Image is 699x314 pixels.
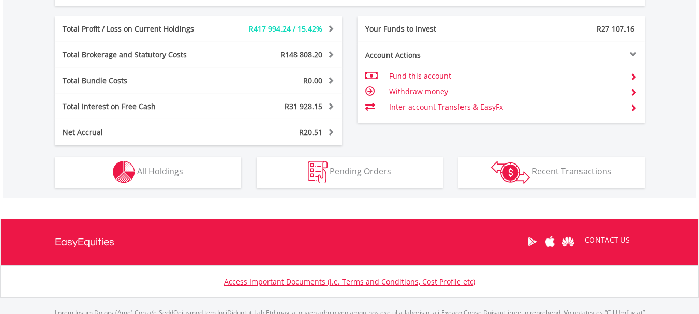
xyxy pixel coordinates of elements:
a: Apple [541,226,559,258]
button: Pending Orders [257,157,443,188]
span: All Holdings [137,166,183,177]
span: R31 928.15 [285,101,322,111]
div: Total Brokerage and Statutory Costs [55,50,222,60]
a: EasyEquities [55,219,114,265]
div: Total Interest on Free Cash [55,101,222,112]
a: CONTACT US [577,226,637,255]
img: transactions-zar-wht.png [491,161,530,184]
td: Withdraw money [389,84,621,99]
img: pending_instructions-wht.png [308,161,328,183]
div: Your Funds to Invest [358,24,501,34]
span: R20.51 [299,127,322,137]
button: Recent Transactions [458,157,645,188]
div: Total Bundle Costs [55,76,222,86]
button: All Holdings [55,157,241,188]
span: Recent Transactions [532,166,612,177]
div: Total Profit / Loss on Current Holdings [55,24,222,34]
span: R27 107.16 [597,24,634,34]
a: Access Important Documents (i.e. Terms and Conditions, Cost Profile etc) [224,277,475,287]
span: R148 808.20 [280,50,322,59]
img: holdings-wht.png [113,161,135,183]
td: Inter-account Transfers & EasyFx [389,99,621,115]
td: Fund this account [389,68,621,84]
div: Net Accrual [55,127,222,138]
span: R417 994.24 / 15.42% [249,24,322,34]
a: Huawei [559,226,577,258]
span: R0.00 [303,76,322,85]
a: Google Play [523,226,541,258]
div: Account Actions [358,50,501,61]
span: Pending Orders [330,166,391,177]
